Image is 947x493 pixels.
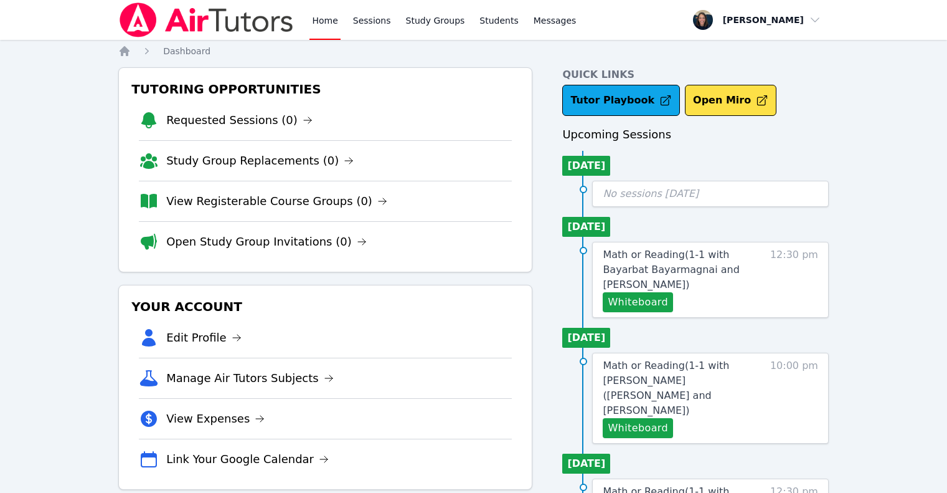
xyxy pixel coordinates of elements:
[118,45,829,57] nav: Breadcrumb
[562,126,829,143] h3: Upcoming Sessions
[166,329,242,347] a: Edit Profile
[166,233,367,251] a: Open Study Group Invitations (0)
[562,85,680,116] a: Tutor Playbook
[603,358,764,418] a: Math or Reading(1-1 with [PERSON_NAME] ([PERSON_NAME] and [PERSON_NAME])
[770,358,818,438] span: 10:00 pm
[603,292,673,312] button: Whiteboard
[562,67,829,82] h4: Quick Links
[129,78,522,100] h3: Tutoring Opportunities
[166,370,334,387] a: Manage Air Tutors Subjects
[166,451,329,468] a: Link Your Google Calendar
[163,45,210,57] a: Dashboard
[603,188,699,199] span: No sessions [DATE]
[562,156,610,176] li: [DATE]
[129,295,522,318] h3: Your Account
[166,410,265,428] a: View Expenses
[118,2,294,37] img: Air Tutors
[603,360,729,416] span: Math or Reading ( 1-1 with [PERSON_NAME] ([PERSON_NAME] and [PERSON_NAME] )
[770,247,818,312] span: 12:30 pm
[163,46,210,56] span: Dashboard
[534,14,577,27] span: Messages
[603,418,673,438] button: Whiteboard
[166,193,387,210] a: View Registerable Course Groups (0)
[603,247,764,292] a: Math or Reading(1-1 with Bayarbat Bayarmagnai and [PERSON_NAME])
[166,152,354,170] a: Study Group Replacements (0)
[562,328,610,348] li: [DATE]
[166,112,313,129] a: Requested Sessions (0)
[562,454,610,474] li: [DATE]
[685,85,776,116] button: Open Miro
[562,217,610,237] li: [DATE]
[603,249,739,290] span: Math or Reading ( 1-1 with Bayarbat Bayarmagnai and [PERSON_NAME] )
